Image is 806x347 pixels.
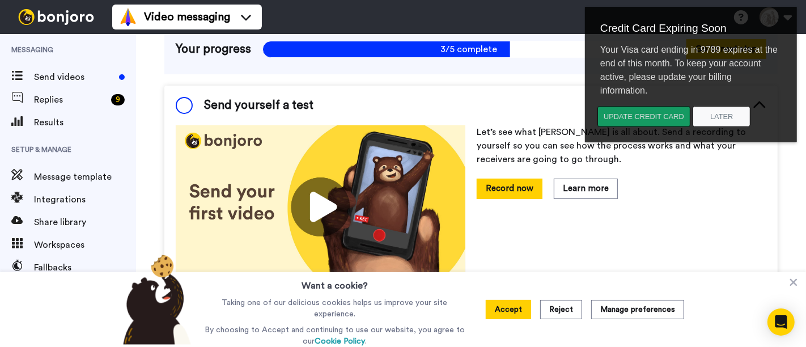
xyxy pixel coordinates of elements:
[315,337,365,345] a: Cookie Policy
[176,41,251,58] span: Your progress
[302,272,368,293] h3: Want a cookie?
[144,9,230,25] span: Video messaging
[12,106,105,127] button: Update credit card
[14,9,99,25] img: bj-logo-header-white.svg
[477,125,766,166] p: Let’s see what [PERSON_NAME] is all about. Send a recording to yourself so you can see how the pr...
[34,70,114,84] span: Send videos
[176,125,465,288] img: 178eb3909c0dc23ce44563bdb6dc2c11.jpg
[486,300,531,319] button: Accept
[34,261,136,274] span: Fallbacks
[7,35,205,106] div: Your Visa card ending in 9789 expires at the end of this month. To keep your account active, plea...
[113,254,197,345] img: bear-with-cookie.png
[591,300,684,319] button: Manage preferences
[202,297,468,320] p: Taking one of our delicious cookies helps us improve your site experience.
[34,170,136,184] span: Message template
[34,116,136,129] span: Results
[34,238,136,252] span: Workspaces
[204,97,313,114] span: Send yourself a test
[540,300,582,319] button: Reject
[111,94,125,105] div: 9
[108,106,166,127] button: Later
[34,93,107,107] span: Replies
[7,14,205,35] div: Credit Card Expiring Soon
[262,41,675,58] span: 3/5 complete
[34,193,136,206] span: Integrations
[34,215,136,229] span: Share library
[477,179,542,198] button: Record now
[767,308,795,336] div: Open Intercom Messenger
[202,324,468,347] p: By choosing to Accept and continuing to use our website, you agree to our .
[554,179,618,198] button: Learn more
[119,8,137,26] img: vm-color.svg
